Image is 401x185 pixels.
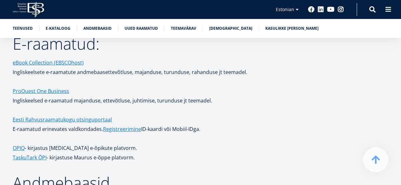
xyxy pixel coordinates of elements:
a: TaskuTark ÕPI [13,153,47,162]
a: Instagram [338,6,344,13]
h2: E-raamatud: [13,36,284,52]
a: Eesti Rahvusraamatukogu otsinguportaal [13,115,112,124]
a: Andmebaasid [83,25,112,32]
a: OPIQ [13,143,25,153]
a: Youtube [327,6,334,13]
a: eBook Collection (EBSCOhost) [13,58,84,67]
p: Ingliskeelsete e-raamatute andmebaas ettevõtluse, majanduse, turunduse, rahanduse jt teemadel. [13,58,284,77]
p: Ingliskeelsed e-raamatud majanduse, ettevõtluse, juhtimise, turunduse jt teemadel. [13,96,284,105]
a: [DEMOGRAPHIC_DATA] [209,25,252,32]
a: Kasulikke [PERSON_NAME] [265,25,319,32]
a: Uued raamatud [125,25,158,32]
p: - kirjastus [MEDICAL_DATA] e-õpikute platvorm. [13,143,284,153]
a: Facebook [308,6,314,13]
p: - kirjastuse Maurus e-õppe platvorm. [13,153,284,162]
a: Linkedin [318,6,324,13]
a: E-kataloog [46,25,70,32]
p: E-raamatud erinevates valdkondades. ID-kaardi või Mobiil-IDga. [13,115,284,134]
a: Teenused [13,25,33,32]
a: Registreerimine [103,124,141,134]
a: Teemavärav [171,25,196,32]
a: ProQuest One Business [13,86,69,96]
